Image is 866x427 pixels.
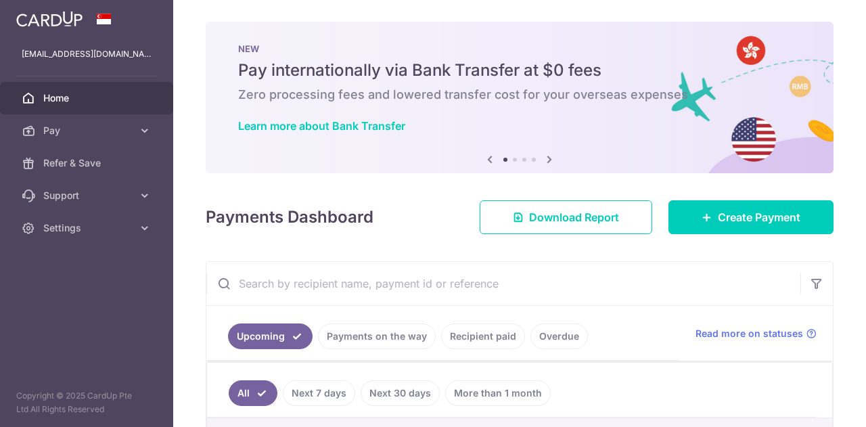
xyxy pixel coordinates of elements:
[318,323,436,349] a: Payments on the way
[43,156,133,170] span: Refer & Save
[283,380,355,406] a: Next 7 days
[16,11,83,27] img: CardUp
[206,205,373,229] h4: Payments Dashboard
[238,87,801,103] h6: Zero processing fees and lowered transfer cost for your overseas expenses
[445,380,551,406] a: More than 1 month
[696,327,817,340] a: Read more on statuses
[228,323,313,349] a: Upcoming
[43,221,133,235] span: Settings
[238,119,405,133] a: Learn more about Bank Transfer
[718,209,800,225] span: Create Payment
[696,327,803,340] span: Read more on statuses
[22,47,152,61] p: [EMAIL_ADDRESS][DOMAIN_NAME]
[229,380,277,406] a: All
[43,124,133,137] span: Pay
[238,60,801,81] h5: Pay internationally via Bank Transfer at $0 fees
[206,262,800,305] input: Search by recipient name, payment id or reference
[43,91,133,105] span: Home
[441,323,525,349] a: Recipient paid
[480,200,652,234] a: Download Report
[43,189,133,202] span: Support
[361,380,440,406] a: Next 30 days
[206,22,834,173] img: Bank transfer banner
[529,209,619,225] span: Download Report
[668,200,834,234] a: Create Payment
[530,323,588,349] a: Overdue
[238,43,801,54] p: NEW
